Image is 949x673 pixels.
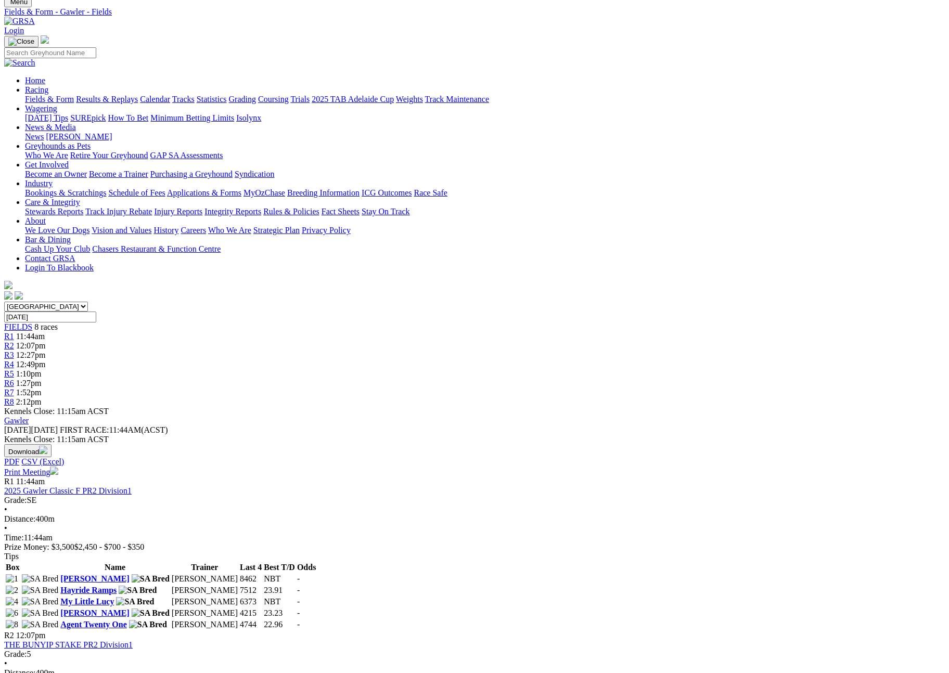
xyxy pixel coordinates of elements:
a: Retire Your Greyhound [70,151,148,160]
span: 11:44am [16,332,45,341]
span: • [4,505,7,514]
div: 11:44am [4,533,945,542]
span: R6 [4,379,14,387]
a: Get Involved [25,160,69,169]
div: About [25,226,945,235]
span: 12:49pm [16,360,46,369]
a: Fact Sheets [322,207,360,216]
img: download.svg [39,446,47,454]
th: Last 4 [239,562,262,573]
th: Best T/D [263,562,296,573]
a: Login [4,26,24,35]
img: 4 [6,597,18,606]
div: Kennels Close: 11:15am ACST [4,435,945,444]
div: Greyhounds as Pets [25,151,945,160]
div: 400m [4,514,945,524]
a: R1 [4,332,14,341]
a: Rules & Policies [263,207,319,216]
a: [PERSON_NAME] [46,132,112,141]
div: Prize Money: $3,500 [4,542,945,552]
span: Tips [4,552,19,561]
div: Get Involved [25,170,945,179]
a: Industry [25,179,53,188]
a: Gawler [4,416,29,425]
a: THE BUNYIP STAKE PR2 Division1 [4,640,133,649]
img: Search [4,58,35,68]
a: Applications & Forms [167,188,241,197]
td: [PERSON_NAME] [171,585,238,596]
a: ICG Outcomes [362,188,412,197]
a: Minimum Betting Limits [150,113,234,122]
th: Name [60,562,170,573]
td: 4215 [239,608,262,618]
a: Bar & Dining [25,235,71,244]
a: Fields & Form [25,95,74,103]
div: Industry [25,188,945,198]
a: Injury Reports [154,207,202,216]
div: Care & Integrity [25,207,945,216]
a: My Little Lucy [60,597,114,606]
button: Toggle navigation [4,36,39,47]
img: 8 [6,620,18,629]
a: Strategic Plan [253,226,300,235]
span: • [4,659,7,668]
span: - [297,597,300,606]
a: Privacy Policy [302,226,351,235]
img: logo-grsa-white.png [41,35,49,44]
span: 8 races [34,322,58,331]
img: logo-grsa-white.png [4,281,12,289]
a: Wagering [25,104,57,113]
a: Integrity Reports [204,207,261,216]
div: 5 [4,650,945,659]
a: GAP SA Assessments [150,151,223,160]
td: 8462 [239,574,262,584]
a: R8 [4,397,14,406]
span: FIELDS [4,322,32,331]
img: facebook.svg [4,291,12,300]
a: Print Meeting [4,468,58,476]
td: 23.91 [263,585,296,596]
a: Hayride Ramps [60,586,117,594]
span: Kennels Close: 11:15am ACST [4,407,109,416]
span: Box [6,563,20,572]
a: History [153,226,178,235]
span: - [297,609,300,617]
td: 23.23 [263,608,296,618]
img: SA Bred [22,574,59,584]
a: R2 [4,341,14,350]
span: 1:27pm [16,379,42,387]
a: Bookings & Scratchings [25,188,106,197]
span: - [297,574,300,583]
input: Select date [4,312,96,322]
a: [DATE] Tips [25,113,68,122]
a: Calendar [140,95,170,103]
span: - [297,586,300,594]
a: Racing [25,85,48,94]
a: Careers [181,226,206,235]
a: Statistics [197,95,227,103]
a: PDF [4,457,19,466]
button: Download [4,444,52,457]
a: News & Media [25,123,76,132]
a: Results & Replays [76,95,138,103]
span: Time: [4,533,24,542]
a: Chasers Restaurant & Function Centre [92,244,221,253]
input: Search [4,47,96,58]
span: Distance: [4,514,35,523]
a: Greyhounds as Pets [25,141,91,150]
a: [PERSON_NAME] [60,609,129,617]
th: Trainer [171,562,238,573]
a: Race Safe [414,188,447,197]
a: R5 [4,369,14,378]
td: [PERSON_NAME] [171,574,238,584]
img: 6 [6,609,18,618]
a: Vision and Values [92,226,151,235]
a: 2025 Gawler Classic F PR2 Division1 [4,486,132,495]
img: GRSA [4,17,35,26]
a: R4 [4,360,14,369]
span: [DATE] [4,425,31,434]
div: Fields & Form - Gawler - Fields [4,7,945,17]
a: Login To Blackbook [25,263,94,272]
div: Bar & Dining [25,244,945,254]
